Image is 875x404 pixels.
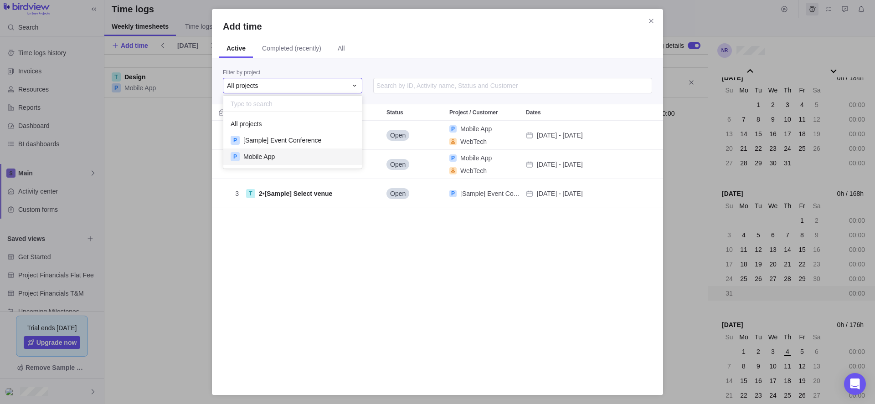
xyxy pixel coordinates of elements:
span: All projects [231,119,262,128]
span: Mobile App [243,152,275,161]
span: All projects [227,81,258,90]
span: [Sample] Event Conference [243,136,321,145]
div: grid [223,112,362,169]
div: P [231,136,240,145]
div: P [231,152,240,161]
input: Type to search [223,96,362,112]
